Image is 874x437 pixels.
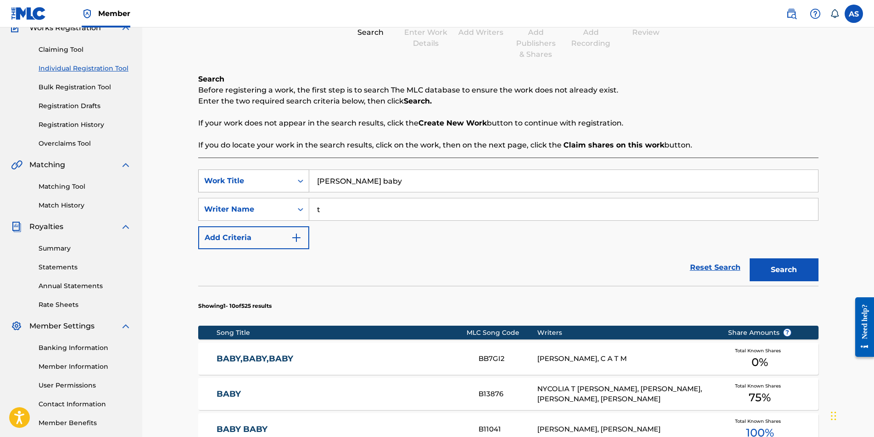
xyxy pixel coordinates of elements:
div: Enter Work Details [403,27,449,49]
p: Before registering a work, the first step is to search The MLC database to ensure the work does n... [198,85,818,96]
div: B13876 [479,389,537,399]
img: help [810,8,821,19]
a: Reset Search [685,257,745,278]
img: Member Settings [11,321,22,332]
a: Claiming Tool [39,45,131,55]
span: Member Settings [29,321,95,332]
img: expand [120,22,131,33]
a: User Permissions [39,381,131,390]
span: 0 % [752,354,768,371]
div: [PERSON_NAME], [PERSON_NAME] [537,424,714,435]
a: Summary [39,244,131,253]
strong: Claim shares on this work [563,141,664,149]
div: BB7GI2 [479,354,537,364]
div: User Menu [845,5,863,23]
div: Drag [831,402,836,430]
form: Search Form [198,169,818,286]
p: Enter the two required search criteria below, then click [198,96,818,107]
strong: Create New Work [418,119,487,127]
p: Showing 1 - 10 of 525 results [198,302,272,310]
img: 9d2ae6d4665cec9f34b9.svg [291,232,302,243]
a: Annual Statements [39,281,131,291]
b: Search [198,75,224,83]
div: B11041 [479,424,537,435]
span: Total Known Shares [735,347,785,354]
button: Search [750,258,818,281]
div: NYCOLIA T [PERSON_NAME], [PERSON_NAME], [PERSON_NAME], [PERSON_NAME] [537,384,714,404]
a: Registration Drafts [39,101,131,111]
a: Member Benefits [39,418,131,428]
a: BABY,BABY,BABY [217,354,466,364]
span: Matching [29,159,65,170]
a: Overclaims Tool [39,139,131,148]
a: Match History [39,201,131,210]
img: Top Rightsholder [82,8,93,19]
a: Individual Registration Tool [39,64,131,73]
div: [PERSON_NAME], C A T M [537,354,714,364]
img: Matching [11,159,22,170]
span: Royalties [29,221,63,232]
img: expand [120,321,131,332]
img: MLC Logo [11,7,46,20]
button: Add Criteria [198,226,309,249]
span: 75 % [749,389,771,406]
div: Review [623,27,669,38]
div: Add Publishers & Shares [513,27,559,60]
div: Work Title [204,175,287,186]
img: expand [120,221,131,232]
div: Help [806,5,824,23]
iframe: Chat Widget [828,393,874,437]
a: Registration History [39,120,131,130]
span: Share Amounts [728,328,791,338]
iframe: Resource Center [848,290,874,364]
div: Writers [537,328,714,338]
a: Statements [39,262,131,272]
img: Works Registration [11,22,23,33]
div: MLC Song Code [467,328,537,338]
a: Contact Information [39,399,131,409]
div: Add Writers [458,27,504,38]
div: Search [348,27,394,38]
a: Banking Information [39,343,131,353]
a: Bulk Registration Tool [39,82,131,92]
img: Royalties [11,221,22,232]
a: Public Search [782,5,801,23]
span: Works Registration [29,22,101,33]
p: If you do locate your work in the search results, click on the work, then on the next page, click... [198,140,818,151]
a: BABY [217,389,466,399]
img: expand [120,159,131,170]
p: If your work does not appear in the search results, click the button to continue with registration. [198,118,818,129]
a: Member Information [39,362,131,371]
div: Add Recording [568,27,614,49]
div: Song Title [217,328,467,338]
span: Total Known Shares [735,418,785,425]
img: search [786,8,797,19]
a: Matching Tool [39,182,131,191]
a: Rate Sheets [39,300,131,310]
a: BABY BABY [217,424,466,435]
span: Total Known Shares [735,382,785,389]
span: ? [784,329,791,336]
div: Writer Name [204,204,287,215]
div: Notifications [830,9,839,18]
strong: Search. [404,97,432,105]
span: Member [98,8,130,19]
